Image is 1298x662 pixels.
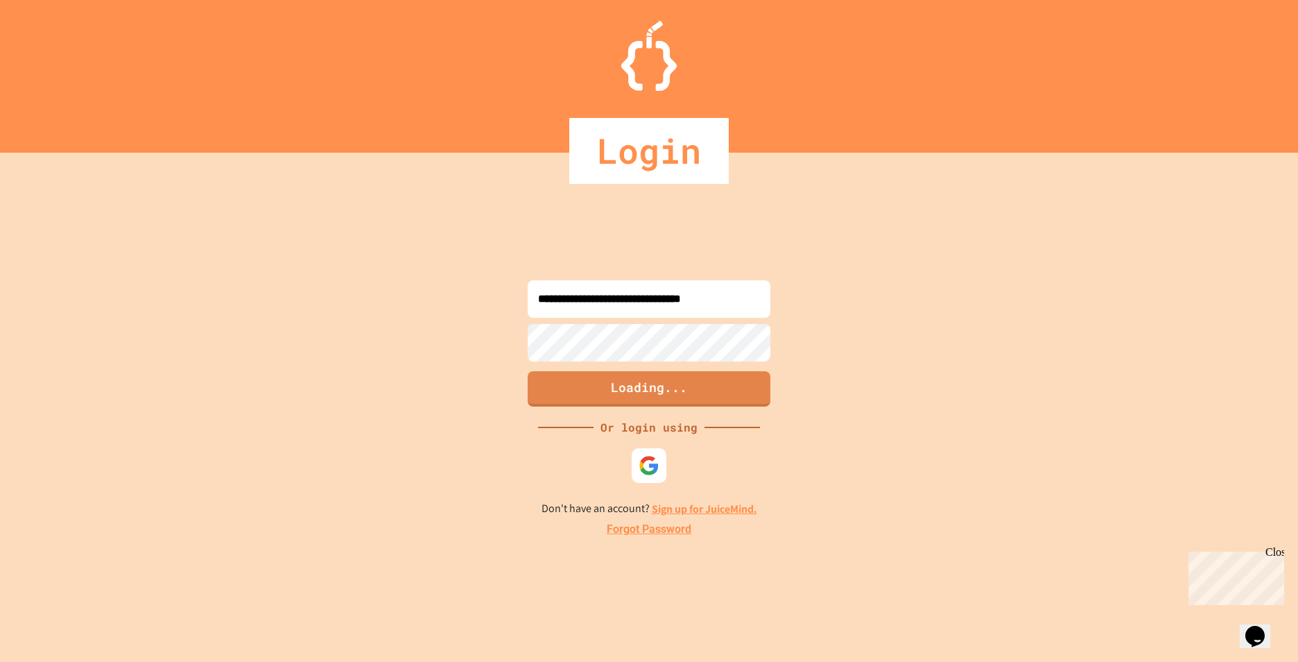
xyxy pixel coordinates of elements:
div: Login [569,118,729,184]
div: Chat with us now!Close [6,6,96,88]
div: Or login using [594,419,704,436]
iframe: chat widget [1240,606,1284,648]
a: Forgot Password [607,521,691,538]
img: Logo.svg [621,21,677,91]
button: Loading... [528,371,770,407]
p: Don't have an account? [542,500,757,518]
img: google-icon.svg [639,455,659,476]
a: Sign up for JuiceMind. [652,502,757,516]
iframe: chat widget [1183,546,1284,605]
